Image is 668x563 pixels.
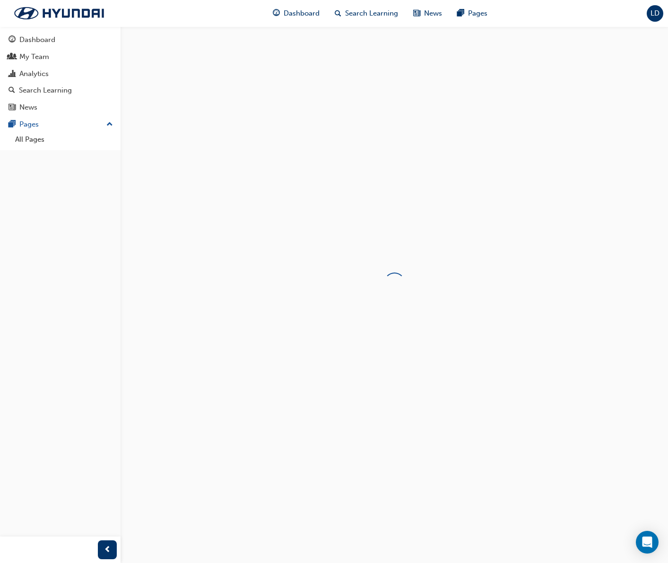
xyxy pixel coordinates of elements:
span: people-icon [9,53,16,61]
div: Dashboard [19,36,55,44]
a: My Team [4,49,117,64]
span: Pages [468,8,487,19]
div: Search Learning [19,86,72,94]
span: news-icon [413,8,420,19]
span: guage-icon [9,36,16,44]
span: prev-icon [104,545,111,554]
span: Search Learning [345,8,398,19]
div: Analytics [19,70,49,78]
div: My Team [19,53,49,61]
span: search-icon [335,8,341,19]
a: pages-iconPages [450,4,495,23]
span: Dashboard [284,8,320,19]
span: guage-icon [273,8,280,19]
span: News [424,8,442,19]
span: search-icon [9,86,15,95]
a: All Pages [11,132,117,147]
a: Analytics [4,67,117,82]
a: news-iconNews [406,4,450,23]
span: news-icon [9,103,16,112]
div: Open Intercom Messenger [636,531,659,554]
a: search-iconSearch Learning [327,4,406,23]
button: LD [647,5,663,22]
span: up-icon [106,120,113,129]
button: Pages [4,117,117,132]
span: LD [651,9,659,17]
a: guage-iconDashboard [265,4,327,23]
div: News [19,103,37,111]
span: pages-icon [457,8,464,19]
span: pages-icon [9,120,16,129]
a: News [4,100,117,115]
button: DashboardMy TeamAnalyticsSearch LearningNews [4,30,117,117]
a: Dashboard [4,32,117,47]
span: chart-icon [9,70,16,79]
a: Search Learning [4,84,117,98]
img: Trak [5,3,113,23]
div: Pages [19,120,39,128]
